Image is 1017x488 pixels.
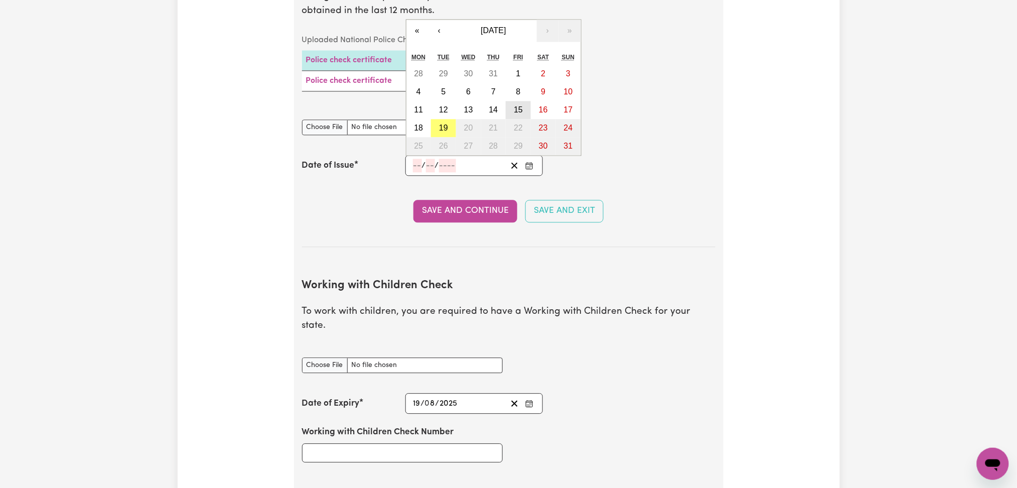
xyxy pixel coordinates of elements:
[439,142,448,150] abbr: August 26, 2025
[302,159,355,172] label: Date of Issue
[522,159,536,172] button: Enter the Date of Issue of your National Police Check
[413,397,421,410] input: --
[464,105,473,114] abbr: August 13, 2025
[564,105,573,114] abbr: August 17, 2025
[537,20,559,42] button: ›
[302,305,715,334] p: To work with children, you are required to have a Working with Children Check for your state.
[421,399,425,408] span: /
[411,54,425,61] abbr: Monday
[451,20,537,42] button: [DATE]
[525,200,604,222] button: Save and Exit
[539,105,548,114] abbr: August 16, 2025
[491,87,496,96] abbr: August 7, 2025
[489,142,498,150] abbr: August 28, 2025
[431,65,456,83] button: July 29, 2025
[306,56,392,64] a: Police check certificate
[516,87,521,96] abbr: August 8, 2025
[435,399,440,408] span: /
[456,83,481,101] button: August 6, 2025
[302,397,360,410] label: Date of Expiry
[481,83,506,101] button: August 7, 2025
[414,105,423,114] abbr: August 11, 2025
[514,105,523,114] abbr: August 15, 2025
[440,397,458,410] input: ----
[462,54,476,61] abbr: Wednesday
[507,397,522,410] button: Clear date
[431,101,456,119] button: August 12, 2025
[406,137,431,155] button: August 25, 2025
[464,69,473,78] abbr: July 30, 2025
[426,159,435,172] input: --
[489,124,498,132] abbr: August 21, 2025
[456,65,481,83] button: July 30, 2025
[556,119,581,137] button: August 24, 2025
[481,101,506,119] button: August 14, 2025
[442,87,446,96] abbr: August 5, 2025
[507,159,522,172] button: Clear date
[489,69,498,78] abbr: July 31, 2025
[516,69,521,78] abbr: August 1, 2025
[439,124,448,132] abbr: August 19, 2025
[541,69,545,78] abbr: August 2, 2025
[425,400,430,408] span: 0
[416,87,421,96] abbr: August 4, 2025
[464,124,473,132] abbr: August 20, 2025
[514,124,523,132] abbr: August 22, 2025
[406,83,431,101] button: August 4, 2025
[302,279,715,293] h2: Working with Children Check
[456,101,481,119] button: August 13, 2025
[439,105,448,114] abbr: August 12, 2025
[562,54,574,61] abbr: Sunday
[556,137,581,155] button: August 31, 2025
[556,83,581,101] button: August 10, 2025
[564,124,573,132] abbr: August 24, 2025
[481,26,506,35] span: [DATE]
[422,161,426,170] span: /
[514,142,523,150] abbr: August 29, 2025
[506,83,531,101] button: August 8, 2025
[559,20,581,42] button: »
[506,119,531,137] button: August 22, 2025
[513,54,523,61] abbr: Friday
[539,124,548,132] abbr: August 23, 2025
[425,397,435,410] input: --
[487,54,500,61] abbr: Thursday
[302,426,454,439] label: Working with Children Check Number
[537,54,549,61] abbr: Saturday
[406,119,431,137] button: August 18, 2025
[439,69,448,78] abbr: July 29, 2025
[428,20,451,42] button: ‹
[522,397,536,410] button: Enter the Date of Expiry of your Working with Children Check
[413,200,517,222] button: Save and Continue
[541,87,545,96] abbr: August 9, 2025
[431,119,456,137] button: August 19, 2025
[438,54,450,61] abbr: Tuesday
[564,142,573,150] abbr: August 31, 2025
[439,159,456,172] input: ----
[435,161,439,170] span: /
[977,448,1009,480] iframe: Button to launch messaging window
[531,101,556,119] button: August 16, 2025
[566,69,570,78] abbr: August 3, 2025
[556,101,581,119] button: August 17, 2025
[456,119,481,137] button: August 20, 2025
[464,142,473,150] abbr: August 27, 2025
[413,159,422,172] input: --
[414,124,423,132] abbr: August 18, 2025
[414,142,423,150] abbr: August 25, 2025
[406,65,431,83] button: July 28, 2025
[302,30,573,50] caption: Uploaded National Police Check files
[506,101,531,119] button: August 15, 2025
[306,77,392,85] a: Police check certificate
[481,65,506,83] button: July 31, 2025
[481,137,506,155] button: August 28, 2025
[456,137,481,155] button: August 27, 2025
[481,119,506,137] button: August 21, 2025
[466,87,471,96] abbr: August 6, 2025
[506,65,531,83] button: August 1, 2025
[414,69,423,78] abbr: July 28, 2025
[531,83,556,101] button: August 9, 2025
[431,137,456,155] button: August 26, 2025
[556,65,581,83] button: August 3, 2025
[406,20,428,42] button: «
